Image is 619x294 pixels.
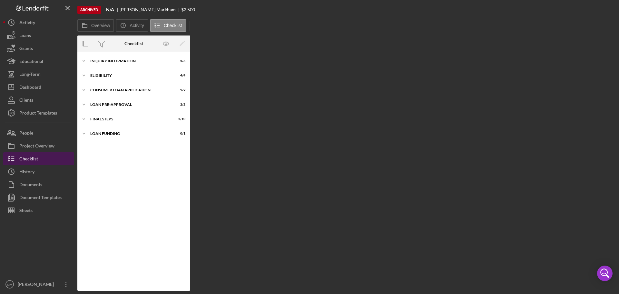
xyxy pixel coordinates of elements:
[3,16,74,29] button: Activity
[3,68,74,81] button: Long-Term
[19,106,57,121] div: Product Templates
[164,23,182,28] label: Checklist
[3,152,74,165] button: Checklist
[90,74,169,77] div: Eligibility
[174,74,185,77] div: 4 / 4
[19,204,33,218] div: Sheets
[3,204,74,217] button: Sheets
[90,132,169,136] div: Loan Funding
[19,29,31,44] div: Loans
[3,55,74,68] button: Educational
[106,7,114,12] b: N/A
[90,117,169,121] div: FINAL STEPS
[7,283,12,286] text: MM
[124,41,143,46] div: Checklist
[19,152,38,167] div: Checklist
[597,266,613,281] div: Open Intercom Messenger
[19,42,33,56] div: Grants
[90,59,169,63] div: Inquiry Information
[19,16,35,31] div: Activity
[174,103,185,106] div: 2 / 2
[3,178,74,191] button: Documents
[90,103,169,106] div: Loan Pre-Approval
[3,94,74,106] button: Clients
[3,127,74,139] button: People
[174,88,185,92] div: 9 / 9
[120,7,181,12] div: [PERSON_NAME] Markham
[3,42,74,55] button: Grants
[19,191,62,206] div: Document Templates
[19,178,42,193] div: Documents
[3,191,74,204] button: Document Templates
[3,81,74,94] button: Dashboard
[116,19,148,32] button: Activity
[91,23,110,28] label: Overview
[150,19,186,32] button: Checklist
[3,278,74,291] button: MM[PERSON_NAME]
[181,7,195,12] div: $2,500
[77,6,101,14] div: Archived
[19,127,33,141] div: People
[19,139,54,154] div: Project Overview
[19,94,33,108] div: Clients
[3,29,74,42] button: Loans
[3,165,74,178] button: History
[19,165,34,180] div: History
[174,117,185,121] div: 5 / 10
[3,139,74,152] button: Project Overview
[19,81,41,95] div: Dashboard
[3,106,74,119] button: Product Templates
[16,278,58,292] div: [PERSON_NAME]
[19,68,41,82] div: Long-Term
[174,59,185,63] div: 5 / 6
[77,19,114,32] button: Overview
[19,55,43,69] div: Educational
[130,23,144,28] label: Activity
[174,132,185,136] div: 0 / 1
[90,88,169,92] div: Consumer Loan Application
